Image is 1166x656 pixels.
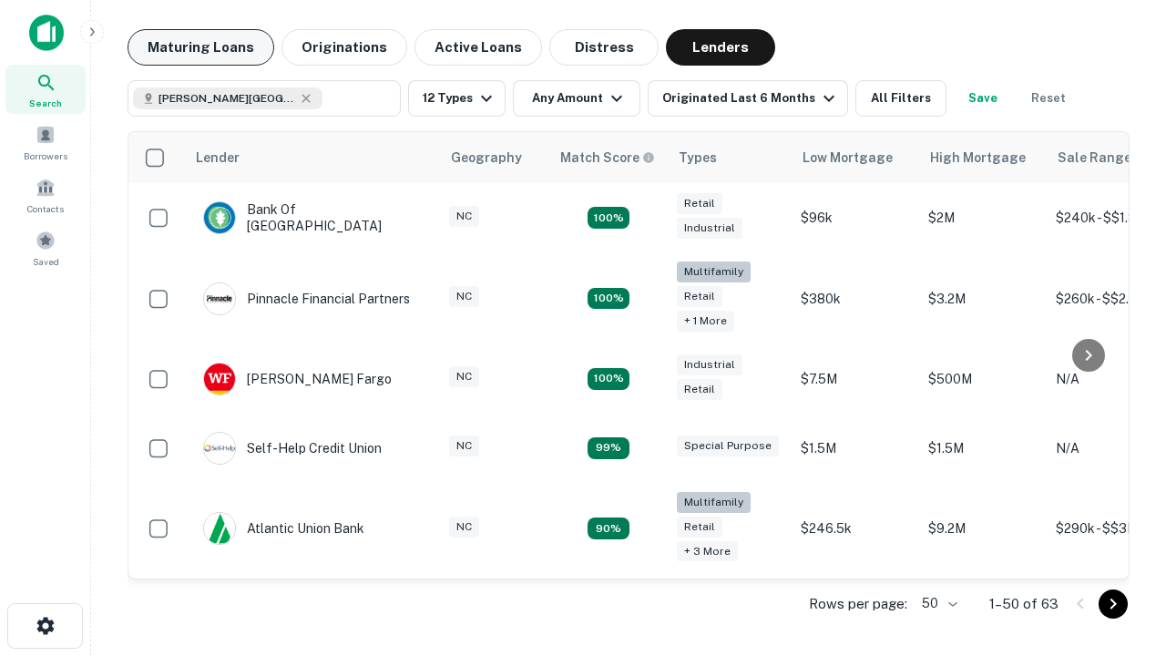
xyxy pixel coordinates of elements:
[440,132,549,183] th: Geography
[185,132,440,183] th: Lender
[648,80,848,117] button: Originated Last 6 Months
[803,147,893,169] div: Low Mortgage
[677,541,738,562] div: + 3 more
[919,183,1047,252] td: $2M
[915,590,960,617] div: 50
[588,207,629,229] div: Matching Properties: 15, hasApolloMatch: undefined
[203,201,422,234] div: Bank Of [GEOGRAPHIC_DATA]
[989,593,1059,615] p: 1–50 of 63
[919,252,1047,344] td: $3.2M
[677,286,722,307] div: Retail
[792,344,919,414] td: $7.5M
[1099,589,1128,619] button: Go to next page
[919,414,1047,483] td: $1.5M
[449,366,479,387] div: NC
[930,147,1026,169] div: High Mortgage
[677,311,734,332] div: + 1 more
[204,283,235,314] img: picture
[855,80,946,117] button: All Filters
[5,118,86,167] a: Borrowers
[29,15,64,51] img: capitalize-icon.png
[159,90,295,107] span: [PERSON_NAME][GEOGRAPHIC_DATA], [GEOGRAPHIC_DATA]
[560,148,651,168] h6: Match Score
[33,254,59,269] span: Saved
[662,87,840,109] div: Originated Last 6 Months
[1075,452,1166,539] iframe: Chat Widget
[549,132,668,183] th: Capitalize uses an advanced AI algorithm to match your search with the best lender. The match sco...
[29,96,62,110] span: Search
[281,29,407,66] button: Originations
[677,261,751,282] div: Multifamily
[668,132,792,183] th: Types
[677,436,779,456] div: Special Purpose
[204,513,235,544] img: picture
[809,593,907,615] p: Rows per page:
[203,512,364,545] div: Atlantic Union Bank
[792,414,919,483] td: $1.5M
[196,147,240,169] div: Lender
[24,149,67,163] span: Borrowers
[792,132,919,183] th: Low Mortgage
[677,354,742,375] div: Industrial
[1058,147,1131,169] div: Sale Range
[677,218,742,239] div: Industrial
[203,432,382,465] div: Self-help Credit Union
[919,344,1047,414] td: $500M
[679,147,717,169] div: Types
[677,492,751,513] div: Multifamily
[449,436,479,456] div: NC
[588,368,629,390] div: Matching Properties: 14, hasApolloMatch: undefined
[588,518,629,539] div: Matching Properties: 10, hasApolloMatch: undefined
[414,29,542,66] button: Active Loans
[549,29,659,66] button: Distress
[792,252,919,344] td: $380k
[204,364,235,395] img: picture
[792,183,919,252] td: $96k
[5,170,86,220] a: Contacts
[27,201,64,216] span: Contacts
[677,193,722,214] div: Retail
[451,147,522,169] div: Geography
[449,286,479,307] div: NC
[677,517,722,538] div: Retail
[919,132,1047,183] th: High Mortgage
[1019,80,1078,117] button: Reset
[560,148,655,168] div: Capitalize uses an advanced AI algorithm to match your search with the best lender. The match sco...
[449,206,479,227] div: NC
[204,202,235,233] img: picture
[5,223,86,272] a: Saved
[203,282,410,315] div: Pinnacle Financial Partners
[408,80,506,117] button: 12 Types
[792,483,919,575] td: $246.5k
[204,433,235,464] img: picture
[588,288,629,310] div: Matching Properties: 20, hasApolloMatch: undefined
[919,483,1047,575] td: $9.2M
[666,29,775,66] button: Lenders
[128,29,274,66] button: Maturing Loans
[513,80,640,117] button: Any Amount
[5,65,86,114] a: Search
[203,363,392,395] div: [PERSON_NAME] Fargo
[449,517,479,538] div: NC
[954,80,1012,117] button: Save your search to get updates of matches that match your search criteria.
[677,379,722,400] div: Retail
[588,437,629,459] div: Matching Properties: 11, hasApolloMatch: undefined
